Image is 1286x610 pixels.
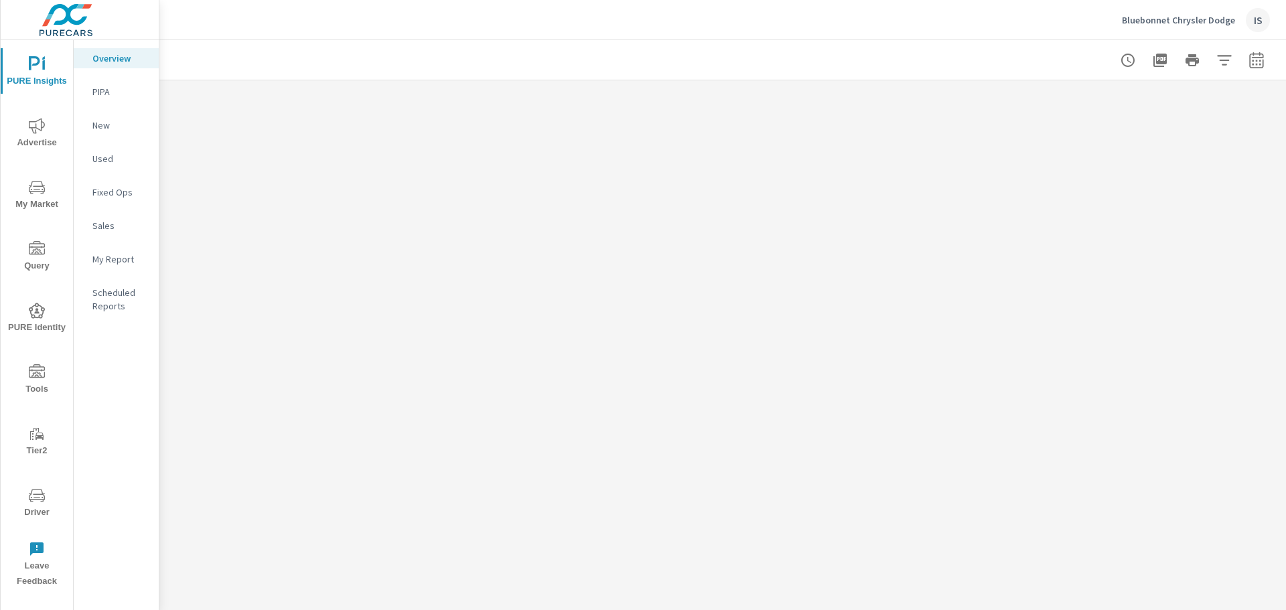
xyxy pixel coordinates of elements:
[74,82,159,102] div: PIPA
[5,56,69,89] span: PURE Insights
[1243,47,1270,74] button: Select Date Range
[92,52,148,65] p: Overview
[5,364,69,397] span: Tools
[5,303,69,335] span: PURE Identity
[74,149,159,169] div: Used
[74,182,159,202] div: Fixed Ops
[92,185,148,199] p: Fixed Ops
[74,249,159,269] div: My Report
[1211,47,1238,74] button: Apply Filters
[92,119,148,132] p: New
[5,541,69,589] span: Leave Feedback
[5,118,69,151] span: Advertise
[5,487,69,520] span: Driver
[92,286,148,313] p: Scheduled Reports
[1246,8,1270,32] div: IS
[5,241,69,274] span: Query
[92,252,148,266] p: My Report
[1147,47,1173,74] button: "Export Report to PDF"
[5,426,69,459] span: Tier2
[1122,14,1235,26] p: Bluebonnet Chrysler Dodge
[1,40,73,595] div: nav menu
[5,179,69,212] span: My Market
[92,85,148,98] p: PIPA
[1179,47,1206,74] button: Print Report
[74,115,159,135] div: New
[92,152,148,165] p: Used
[74,48,159,68] div: Overview
[92,219,148,232] p: Sales
[74,283,159,316] div: Scheduled Reports
[74,216,159,236] div: Sales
